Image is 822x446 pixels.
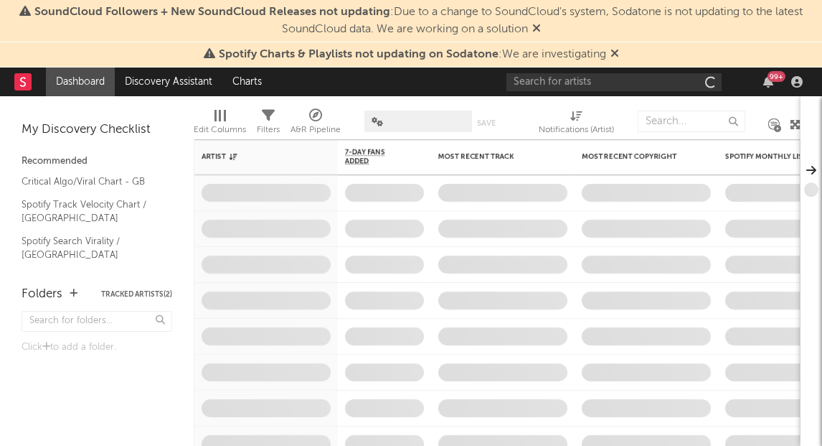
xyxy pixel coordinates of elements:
button: 99+ [763,76,773,88]
div: Notifications (Artist) [539,103,614,145]
span: Spotify Charts & Playlists not updating on Sodatone [219,49,499,60]
span: Dismiss [610,49,619,60]
button: Save [477,119,496,127]
div: Edit Columns [194,121,246,139]
div: Artist [202,152,309,161]
input: Search... [638,111,745,132]
div: Click to add a folder. [22,339,172,356]
div: 99 + [767,71,785,82]
span: SoundCloud Followers + New SoundCloud Releases not updating [34,6,390,18]
a: Critical Algo/Viral Chart - GB [22,174,158,190]
div: Notifications (Artist) [539,121,614,139]
a: Dashboard [46,68,115,96]
span: Dismiss [532,24,541,35]
a: Charts [222,68,272,96]
div: Edit Columns [194,103,246,145]
div: A&R Pipeline [290,103,341,145]
a: Spotify Track Velocity Chart / [GEOGRAPHIC_DATA] [22,197,158,226]
div: Filters [257,103,280,145]
div: Recommended [22,153,172,170]
a: Spotify Search Virality / [GEOGRAPHIC_DATA] [22,233,158,263]
button: Tracked Artists(2) [101,291,172,298]
div: A&R Pipeline [290,121,341,139]
div: My Discovery Checklist [22,121,172,139]
span: 7-Day Fans Added [345,148,402,165]
span: : We are investigating [219,49,606,60]
div: Most Recent Track [438,152,546,161]
div: Folders [22,286,62,303]
a: Discovery Assistant [115,68,222,96]
div: Filters [257,121,280,139]
span: : Due to a change to SoundCloud's system, Sodatone is not updating to the latest SoundCloud data.... [34,6,803,35]
input: Search for folders... [22,311,172,332]
div: Most Recent Copyright [582,152,689,161]
input: Search for artists [506,73,722,91]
